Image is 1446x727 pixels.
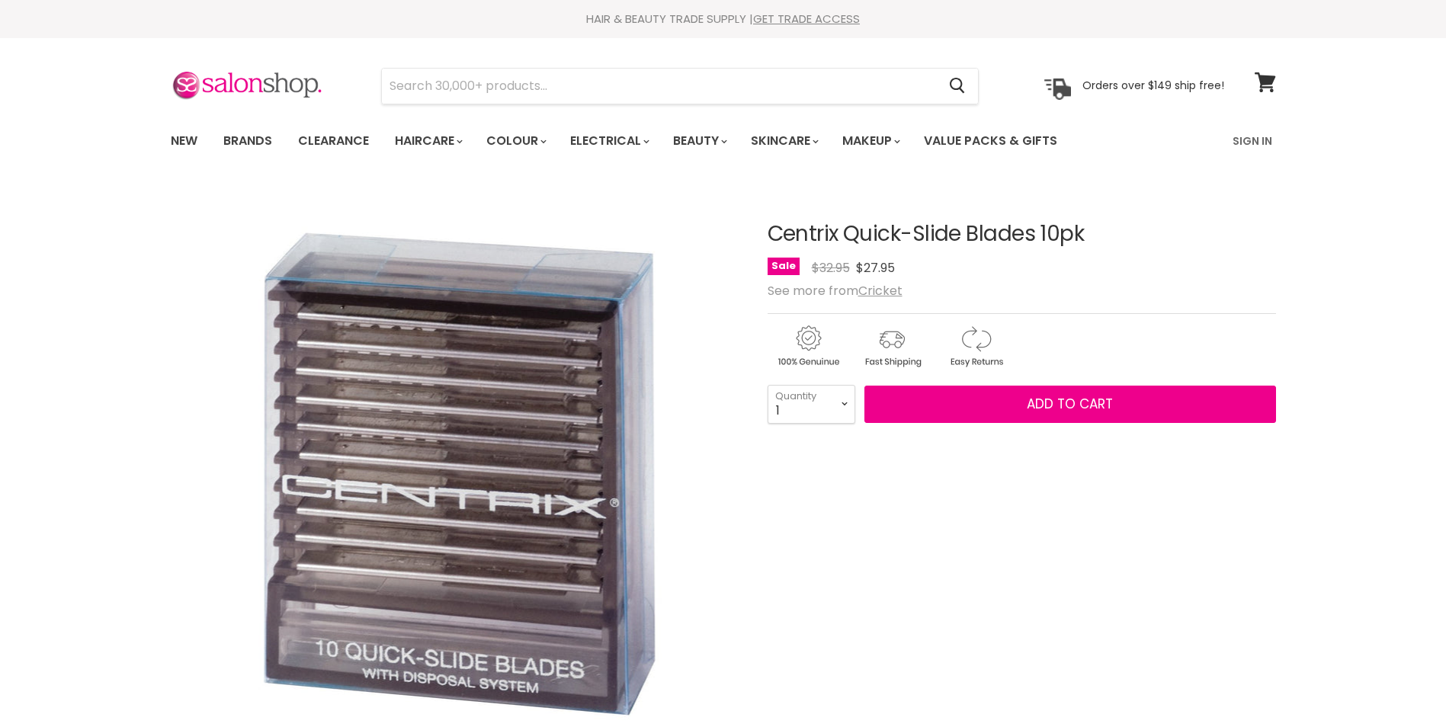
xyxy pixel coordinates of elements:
[812,259,850,277] span: $32.95
[383,125,472,157] a: Haircare
[381,68,979,104] form: Product
[912,125,1069,157] a: Value Packs & Gifts
[858,282,903,299] a: Cricket
[1027,395,1113,413] span: Add to cart
[831,125,909,157] a: Makeup
[864,386,1276,424] button: Add to cart
[768,385,855,423] select: Quantity
[475,125,556,157] a: Colour
[768,323,848,370] img: genuine.gif
[287,125,380,157] a: Clearance
[152,119,1295,163] nav: Main
[935,323,1016,370] img: returns.gif
[212,125,284,157] a: Brands
[768,258,800,275] span: Sale
[856,259,895,277] span: $27.95
[559,125,659,157] a: Electrical
[382,69,938,104] input: Search
[851,323,932,370] img: shipping.gif
[768,223,1276,246] h1: Centrix Quick-Slide Blades 10pk
[739,125,828,157] a: Skincare
[159,119,1146,163] ul: Main menu
[662,125,736,157] a: Beauty
[753,11,860,27] a: GET TRADE ACCESS
[159,125,209,157] a: New
[152,11,1295,27] div: HAIR & BEAUTY TRADE SUPPLY |
[768,282,903,299] span: See more from
[1082,78,1224,92] p: Orders over $149 ship free!
[938,69,978,104] button: Search
[1223,125,1281,157] a: Sign In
